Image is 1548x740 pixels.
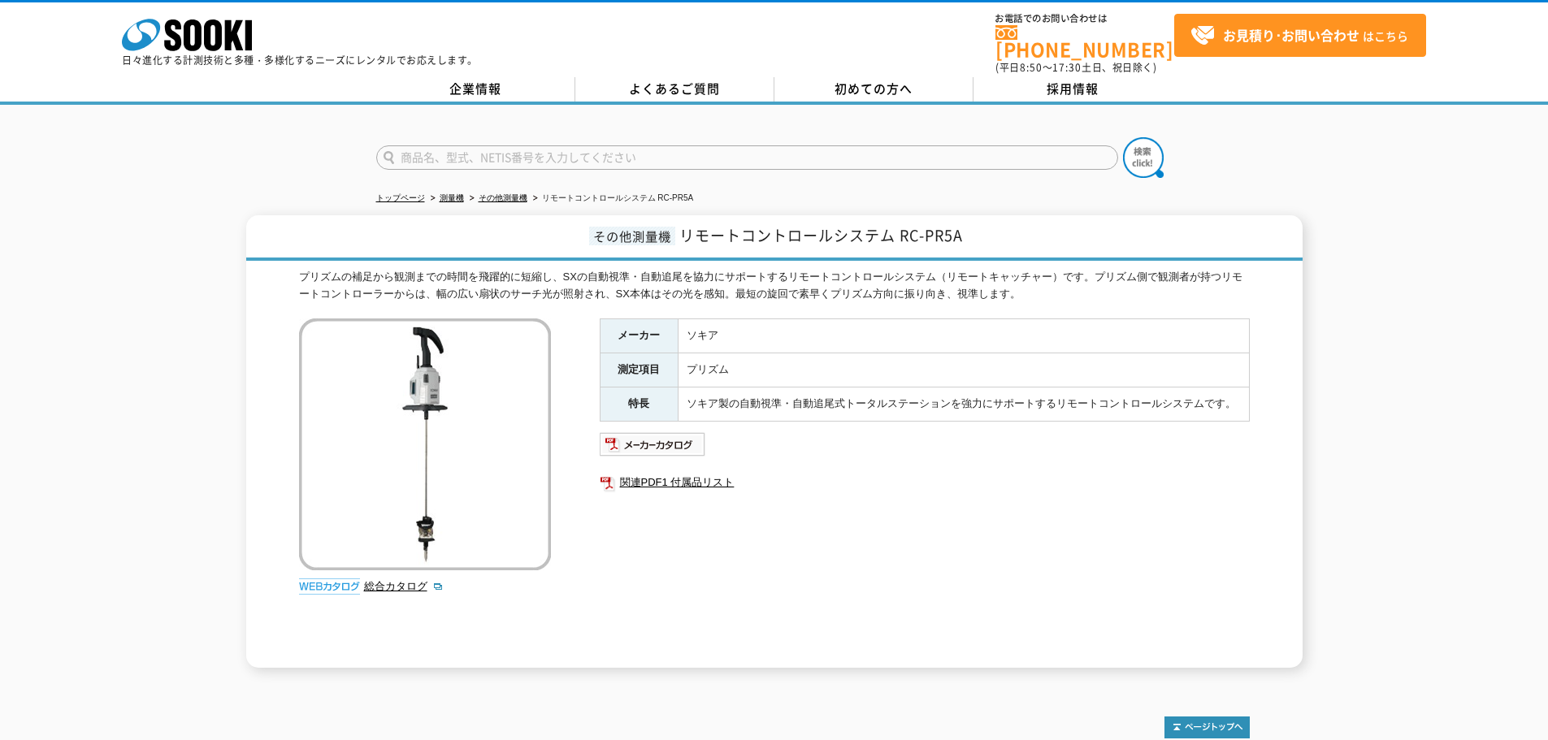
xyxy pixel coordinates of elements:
img: btn_search.png [1123,137,1164,178]
img: メーカーカタログ [600,431,706,457]
div: プリズムの補足から観測までの時間を飛躍的に短縮し、SXの自動視準・自動追尾を協力にサポートするリモートコントロールシステム（リモートキャッチャー）です。プリズム側で観測者が持つリモートコントロー... [299,269,1250,303]
img: トップページへ [1164,716,1250,738]
span: (平日 ～ 土日、祝日除く) [995,60,1156,75]
th: メーカー [600,319,678,353]
a: 採用情報 [973,77,1173,102]
span: 8:50 [1020,60,1043,75]
p: 日々進化する計測技術と多種・多様化するニーズにレンタルでお応えします。 [122,55,478,65]
a: 測量機 [440,193,464,202]
a: 総合カタログ [364,580,444,592]
li: リモートコントロールシステム RC-PR5A [530,190,694,207]
a: 企業情報 [376,77,575,102]
span: その他測量機 [589,227,675,245]
a: メーカーカタログ [600,442,706,454]
a: よくあるご質問 [575,77,774,102]
span: お電話でのお問い合わせは [995,14,1174,24]
span: はこちら [1190,24,1408,48]
span: 17:30 [1052,60,1082,75]
span: リモートコントロールシステム RC-PR5A [679,224,963,246]
img: リモートコントロールシステム RC-PR5A [299,318,551,570]
span: 初めての方へ [835,80,913,97]
td: ソキア製の自動視準・自動追尾式トータルステーションを強力にサポートするリモートコントロールシステムです。 [678,387,1249,422]
a: 関連PDF1 付属品リスト [600,472,1250,493]
a: お見積り･お問い合わせはこちら [1174,14,1426,57]
td: ソキア [678,319,1249,353]
img: webカタログ [299,578,360,595]
a: 初めての方へ [774,77,973,102]
th: 測定項目 [600,353,678,387]
input: 商品名、型式、NETIS番号を入力してください [376,145,1118,170]
a: その他測量機 [479,193,527,202]
a: [PHONE_NUMBER] [995,25,1174,58]
td: プリズム [678,353,1249,387]
a: トップページ [376,193,425,202]
th: 特長 [600,387,678,422]
strong: お見積り･お問い合わせ [1223,25,1359,45]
